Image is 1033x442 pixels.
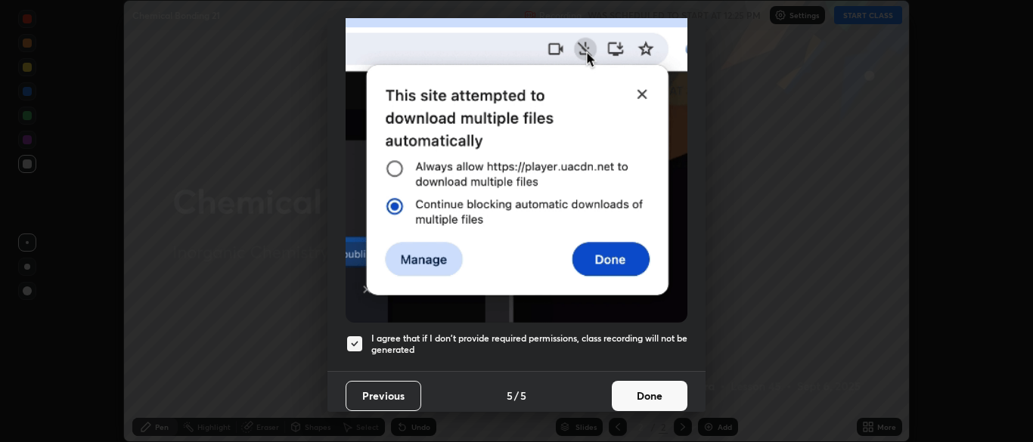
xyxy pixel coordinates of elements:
button: Previous [346,381,421,411]
button: Done [612,381,687,411]
h4: 5 [507,388,513,403]
h4: / [514,388,519,403]
h4: 5 [520,388,526,403]
h5: I agree that if I don't provide required permissions, class recording will not be generated [371,332,687,356]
